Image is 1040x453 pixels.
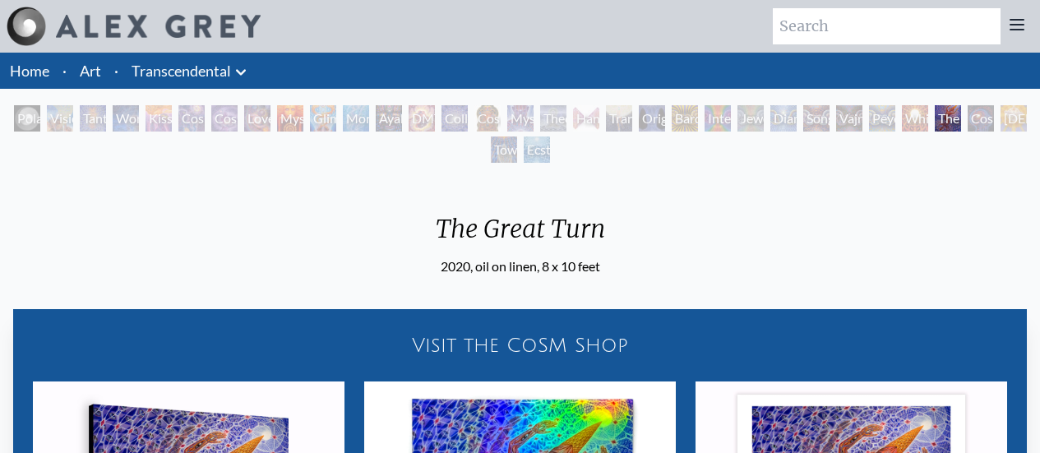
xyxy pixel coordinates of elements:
div: Cosmic Artist [211,105,238,132]
div: Cosmic Creativity [178,105,205,132]
div: Ecstasy [524,136,550,163]
a: Home [10,62,49,80]
div: Jewel Being [737,105,764,132]
div: Transfiguration [606,105,632,132]
div: Original Face [639,105,665,132]
div: The Great Turn [935,105,961,132]
div: 2020, oil on linen, 8 x 10 feet [423,257,618,276]
div: Diamond Being [770,105,797,132]
div: Cosmic [DEMOGRAPHIC_DATA] [474,105,501,132]
div: Glimpsing the Empyrean [310,105,336,132]
div: Visionary Origin of Language [47,105,73,132]
div: Toward the One [491,136,517,163]
div: Love is a Cosmic Force [244,105,270,132]
div: DMT - The Spirit Molecule [409,105,435,132]
div: Bardo Being [672,105,698,132]
div: Cosmic Consciousness [968,105,994,132]
div: Theologue [540,105,566,132]
div: Collective Vision [441,105,468,132]
div: Polar Unity Spiral [14,105,40,132]
div: Vajra Being [836,105,862,132]
div: [DEMOGRAPHIC_DATA] [1001,105,1027,132]
div: Peyote Being [869,105,895,132]
div: Mystic Eye [507,105,534,132]
div: Song of Vajra Being [803,105,830,132]
div: Kiss of the [MEDICAL_DATA] [146,105,172,132]
div: Interbeing [705,105,731,132]
li: · [108,53,125,89]
a: Visit the CoSM Shop [23,319,1017,372]
a: Art [80,59,101,82]
a: Transcendental [132,59,231,82]
div: Ayahuasca Visitation [376,105,402,132]
div: Mysteriosa 2 [277,105,303,132]
div: Tantra [80,105,106,132]
div: Hands that See [573,105,599,132]
input: Search [773,8,1001,44]
div: Monochord [343,105,369,132]
div: White Light [902,105,928,132]
li: · [56,53,73,89]
div: The Great Turn [423,214,618,257]
div: Wonder [113,105,139,132]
